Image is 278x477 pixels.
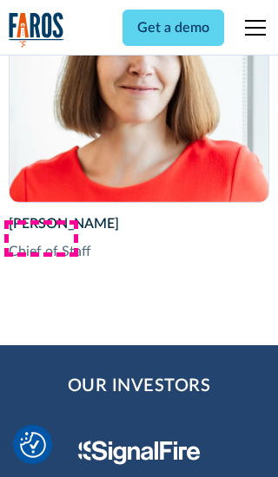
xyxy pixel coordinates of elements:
[20,432,46,458] img: Revisit consent button
[9,12,64,48] img: Logo of the analytics and reporting company Faros.
[122,10,224,46] a: Get a demo
[9,213,270,234] div: [PERSON_NAME]
[9,241,270,262] div: Chief of Staff
[78,441,201,465] img: Signal Fire Logo
[9,12,64,48] a: home
[235,7,269,49] div: menu
[68,373,211,399] h2: Our Investors
[20,432,46,458] button: Cookie Settings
